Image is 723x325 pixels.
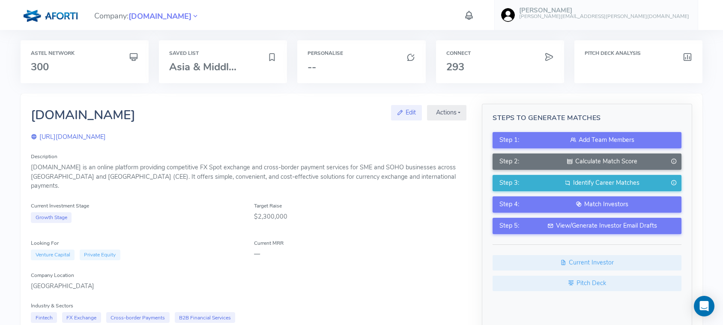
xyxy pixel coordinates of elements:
h5: [PERSON_NAME] [519,7,689,14]
div: Match Investors [529,200,675,209]
button: Step 5:View/Generate Investor Email Drafts [493,218,681,234]
h2: [DOMAIN_NAME] [31,108,135,122]
span: Identify Career Matches [573,178,639,187]
div: $2,300,000 [254,212,467,222]
button: Step 2:Calculate Match Score [493,153,681,170]
button: Step 4:Match Investors [493,196,681,213]
div: [GEOGRAPHIC_DATA] [31,282,466,291]
h6: Saved List [169,51,277,56]
div: View/Generate Investor Email Drafts [529,221,675,231]
div: Open Intercom Messenger [694,296,714,316]
span: Asia & Middl... [169,60,236,74]
span: Step 1: [499,135,519,145]
span: Company: [94,8,199,23]
h6: [PERSON_NAME][EMAIL_ADDRESS][PERSON_NAME][DOMAIN_NAME] [519,14,689,19]
div: [DOMAIN_NAME] is an online platform providing competitive FX Spot exchange and cross-border payme... [31,163,466,191]
span: Venture Capital [31,250,75,260]
button: Step 3:Identify Career Matches [493,175,681,191]
a: Current Investor [493,255,681,271]
span: B2B Financial Services [175,312,236,323]
span: 293 [446,60,464,74]
label: Description [31,153,57,160]
i: Generate only when Match Score is completed [671,178,677,188]
span: FX Exchange [62,312,101,323]
span: Step 2: [499,157,519,166]
a: Edit [391,105,422,120]
h6: Connect [446,51,554,56]
span: Fintech [31,312,57,323]
div: — [254,250,467,259]
span: Private Equity [80,250,120,260]
a: Pitch Deck [493,276,681,291]
label: Company Location [31,271,74,279]
label: Industry & Sectors [31,302,73,310]
label: Looking For [31,239,59,247]
h6: Pitch Deck Analysis [585,51,692,56]
button: Step 1:Add Team Members [493,132,681,148]
span: Step 3: [499,178,519,188]
h6: Personalise [308,51,415,56]
button: Actions [427,105,466,120]
h6: Astel Network [31,51,138,56]
span: Cross-border Payments [106,312,170,323]
span: Growth Stage [31,212,72,223]
span: -- [308,60,316,74]
label: Target Raise [254,202,282,210]
label: Current MRR [254,239,284,247]
a: [DOMAIN_NAME] [128,11,191,21]
span: 300 [31,60,49,74]
div: Calculate Match Score [529,157,675,166]
img: user-image [501,8,515,22]
label: Current Investment Stage [31,202,89,210]
i: Generate only when Team is added. [671,157,677,166]
span: [DOMAIN_NAME] [128,11,191,22]
h5: Steps to Generate Matches [493,114,681,122]
span: Step 4: [499,200,519,209]
div: Add Team Members [529,135,675,145]
a: [URL][DOMAIN_NAME] [31,132,106,141]
span: Step 5: [499,221,519,231]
